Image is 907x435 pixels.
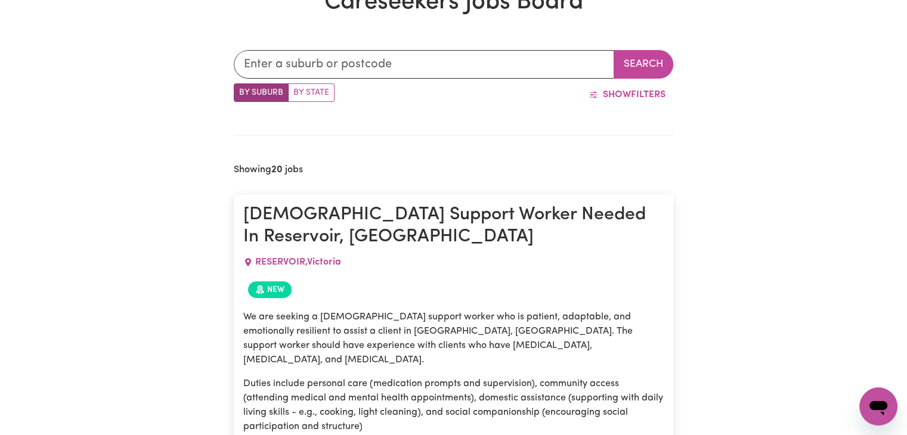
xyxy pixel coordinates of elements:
b: 20 [271,165,283,175]
iframe: Button to launch messaging window [859,387,897,425]
p: Duties include personal care (medication prompts and supervision), community access (attending me... [243,377,664,434]
label: Search by suburb/post code [234,83,289,102]
h2: Showing jobs [234,164,303,176]
span: Job posted within the last 30 days [248,281,292,298]
input: Enter a suburb or postcode [234,50,614,79]
p: We are seeking a [DEMOGRAPHIC_DATA] support worker who is patient, adaptable, and emotionally res... [243,310,664,367]
button: ShowFilters [581,83,673,106]
button: Search [614,50,673,79]
h1: [DEMOGRAPHIC_DATA] Support Worker Needed In Reservoir, [GEOGRAPHIC_DATA] [243,204,664,248]
span: Show [603,90,631,100]
label: Search by state [288,83,335,102]
span: RESERVOIR , Victoria [255,257,341,267]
